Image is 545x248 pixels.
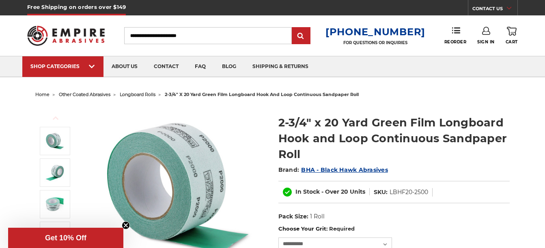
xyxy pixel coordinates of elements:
[374,188,388,197] dt: SKU:
[122,221,130,229] button: Close teaser
[45,226,65,246] img: Long-lasting sandpaper roll with treated aluminum oxide for efficient metal and wood sanding.
[187,56,214,77] a: faq
[506,39,518,45] span: Cart
[341,188,348,195] span: 20
[444,39,467,45] span: Reorder
[278,212,308,221] dt: Pack Size:
[390,188,428,197] dd: LBHF20-2500
[59,92,110,97] a: other coated abrasives
[278,166,299,173] span: Brand:
[477,39,495,45] span: Sign In
[301,166,388,173] a: BHA - Black Hawk Abrasives
[350,188,365,195] span: Units
[295,188,320,195] span: In Stock
[325,40,425,45] p: FOR QUESTIONS OR INQUIRIES
[103,56,146,77] a: about us
[45,131,65,151] img: Green Film Longboard Sandpaper Roll ideal for automotive sanding and bodywork preparation.
[506,27,518,45] a: Cart
[329,225,355,232] small: Required
[120,92,155,97] a: longboard rolls
[8,228,123,248] div: Get 10% OffClose teaser
[321,188,339,195] span: - Over
[472,4,517,15] a: CONTACT US
[278,115,510,162] h1: 2-3/4" x 20 Yard Green Film Longboard Hook and Loop Continuous Sandpaper Roll
[46,109,65,127] button: Previous
[310,212,325,221] dd: 1 Roll
[45,162,65,183] img: Heat dissipating Green Film Sandpaper Roll with treated aluminum oxide grains for rapid material ...
[214,56,244,77] a: blog
[325,26,425,38] a: [PHONE_NUMBER]
[45,194,65,214] img: Durable film-backed longboard sandpaper roll with anti-clogging coating for fine finishes.
[146,56,187,77] a: contact
[27,21,105,51] img: Empire Abrasives
[293,28,309,44] input: Submit
[444,27,467,44] a: Reorder
[244,56,317,77] a: shipping & returns
[165,92,359,97] span: 2-3/4" x 20 yard green film longboard hook and loop continuous sandpaper roll
[45,234,86,242] span: Get 10% Off
[35,92,50,97] a: home
[30,63,95,69] div: SHOP CATEGORIES
[278,225,510,233] label: Choose Your Grit:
